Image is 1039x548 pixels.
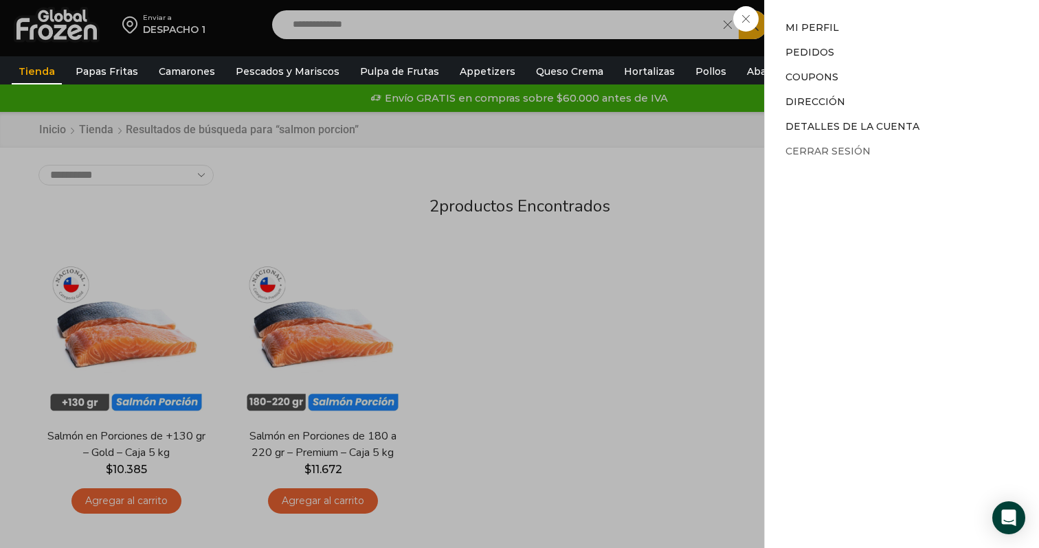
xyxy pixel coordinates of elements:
[785,145,871,157] a: Cerrar sesión
[785,46,834,58] a: Pedidos
[529,58,610,84] a: Queso Crema
[785,71,838,83] a: Coupons
[453,58,522,84] a: Appetizers
[785,21,839,34] a: Mi perfil
[740,58,804,84] a: Abarrotes
[785,120,919,133] a: Detalles de la cuenta
[353,58,446,84] a: Pulpa de Frutas
[229,58,346,84] a: Pescados y Mariscos
[689,58,733,84] a: Pollos
[992,501,1025,534] div: Open Intercom Messenger
[152,58,222,84] a: Camarones
[69,58,145,84] a: Papas Fritas
[12,58,62,84] a: Tienda
[617,58,682,84] a: Hortalizas
[785,95,845,108] a: Dirección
